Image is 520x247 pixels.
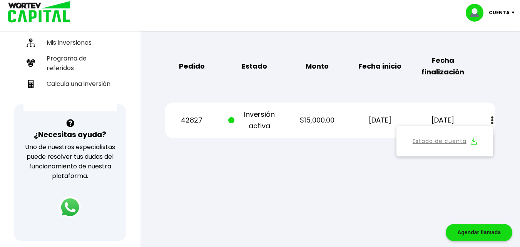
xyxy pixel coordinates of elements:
[466,4,489,22] img: profile-image
[416,55,469,78] b: Fecha finalización
[242,60,267,72] b: Estado
[306,60,329,72] b: Monto
[27,59,35,67] img: recomiendanos-icon.9b8e9327.svg
[510,12,520,14] img: icon-down
[489,7,510,18] p: Cuenta
[59,197,81,218] img: logos_whatsapp-icon.242b2217.svg
[354,114,406,126] p: [DATE]
[34,129,106,140] h3: ¿Necesitas ayuda?
[228,109,281,132] p: Inversión activa
[23,76,117,92] a: Calcula una inversión
[166,114,218,126] p: 42827
[401,131,488,152] button: Estado de cuenta
[416,114,469,126] p: [DATE]
[27,39,35,47] img: inversiones-icon.6695dc30.svg
[24,142,116,181] p: Uno de nuestros especialistas puede resolver tus dudas del funcionamiento de nuestra plataforma.
[23,50,117,76] a: Programa de referidos
[179,60,205,72] b: Pedido
[23,35,117,50] a: Mis inversiones
[413,136,466,146] a: Estado de cuenta
[27,80,35,88] img: calculadora-icon.17d418c4.svg
[291,114,344,126] p: $15,000.00
[446,224,512,241] div: Agendar llamada
[358,60,401,72] b: Fecha inicio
